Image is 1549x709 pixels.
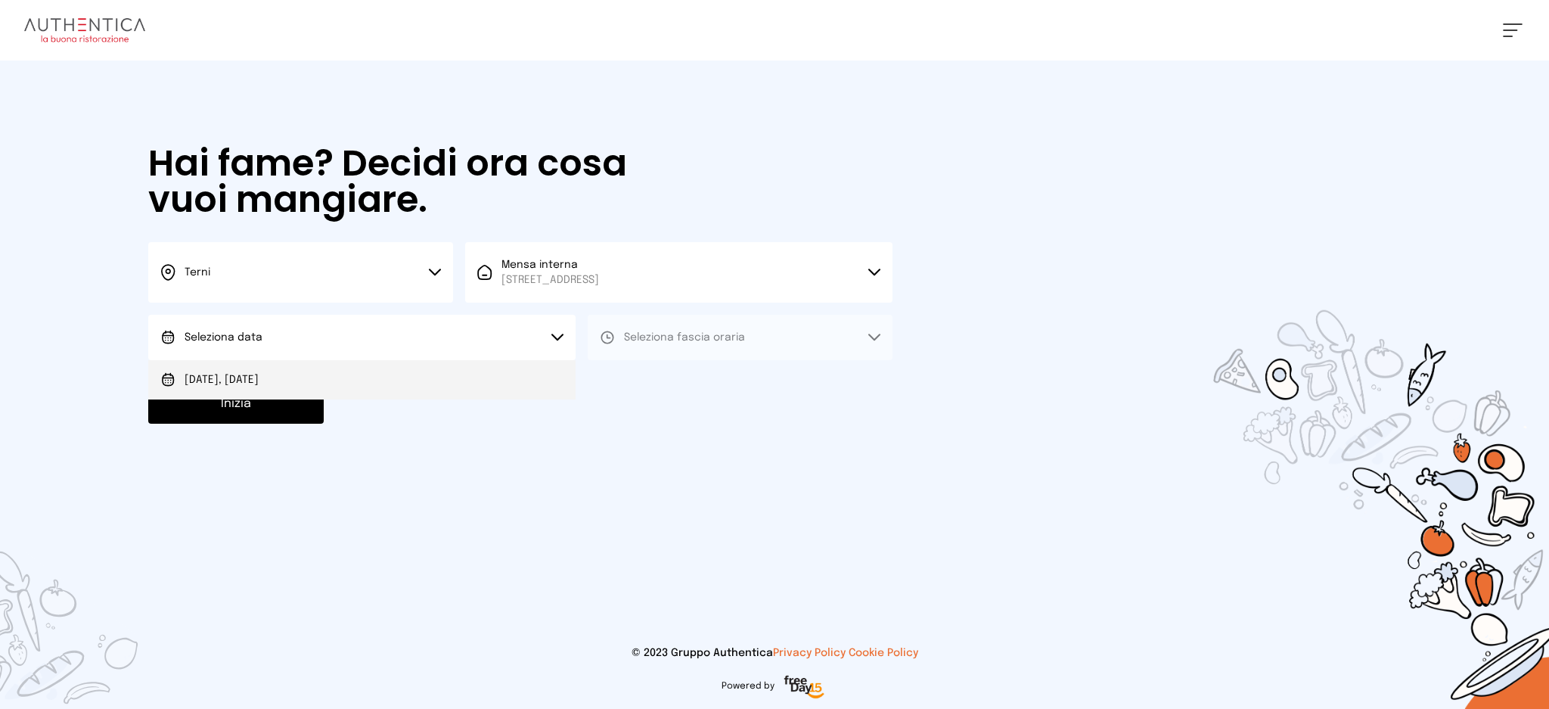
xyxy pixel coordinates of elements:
a: Cookie Policy [849,648,918,658]
button: Inizia [148,384,324,424]
a: Privacy Policy [773,648,846,658]
button: Seleziona fascia oraria [588,315,892,360]
span: Powered by [722,680,774,692]
p: © 2023 Gruppo Authentica [24,645,1525,661]
span: [DATE], [DATE] [185,372,259,387]
span: Seleziona data [185,332,262,343]
img: logo-freeday.3e08031.png [781,673,828,703]
span: Seleziona fascia oraria [624,332,745,343]
button: Seleziona data [148,315,576,360]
